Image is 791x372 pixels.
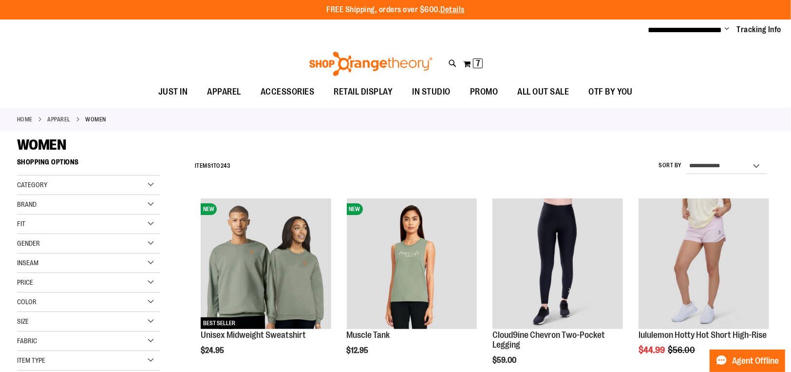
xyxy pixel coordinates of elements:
img: lululemon Hotty Hot Short High-Rise [639,198,769,329]
a: Tracking Info [737,24,782,35]
span: $44.99 [639,345,666,355]
span: $56.00 [668,345,697,355]
span: ACCESSORIES [261,81,315,103]
span: 243 [221,162,231,169]
span: Size [17,317,29,325]
span: APPAREL [207,81,241,103]
span: $24.95 [201,346,226,355]
span: IN STUDIO [412,81,451,103]
strong: WOMEN [86,115,107,124]
h2: Items to [195,158,231,174]
a: Details [440,5,465,14]
a: Cloud9ine Chevron Two-Pocket Legging [492,330,605,350]
a: Cloud9ine Chevron Two-Pocket Legging [492,198,623,331]
span: 7 [476,59,480,68]
span: $12.95 [347,346,370,355]
label: Sort By [659,161,682,170]
span: Category [17,181,47,189]
span: NEW [201,203,217,215]
span: Agent Offline [732,356,779,366]
span: Price [17,278,33,286]
button: Agent Offline [710,350,785,372]
a: APPAREL [48,115,71,124]
span: Item Type [17,356,45,364]
strong: Shopping Options [17,154,160,176]
p: FREE Shipping, orders over $600. [326,4,465,16]
span: Brand [17,200,37,208]
span: WOMEN [17,137,66,153]
a: lululemon Hotty Hot Short High-Rise [639,330,767,340]
span: NEW [347,203,363,215]
a: Muscle TankNEW [347,198,477,331]
img: Unisex Midweight Sweatshirt [201,198,331,329]
span: RETAIL DISPLAY [334,81,393,103]
button: Account menu [725,25,730,35]
span: BEST SELLER [201,317,238,329]
span: OTF BY YOU [588,81,633,103]
span: Gender [17,239,40,247]
span: Color [17,298,37,306]
span: Inseam [17,259,38,267]
a: Muscle Tank [347,330,390,340]
img: Muscle Tank [347,198,477,329]
span: Fabric [17,337,37,345]
a: lululemon Hotty Hot Short High-Rise [639,198,769,331]
span: 1 [211,162,213,169]
a: Home [17,115,33,124]
span: Fit [17,220,25,228]
a: Unisex Midweight SweatshirtNEWBEST SELLER [201,198,331,331]
img: Shop Orangetheory [308,52,434,76]
span: ALL OUT SALE [517,81,569,103]
span: JUST IN [158,81,188,103]
span: PROMO [470,81,498,103]
a: Unisex Midweight Sweatshirt [201,330,306,340]
img: Cloud9ine Chevron Two-Pocket Legging [492,198,623,329]
span: $59.00 [492,356,518,365]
